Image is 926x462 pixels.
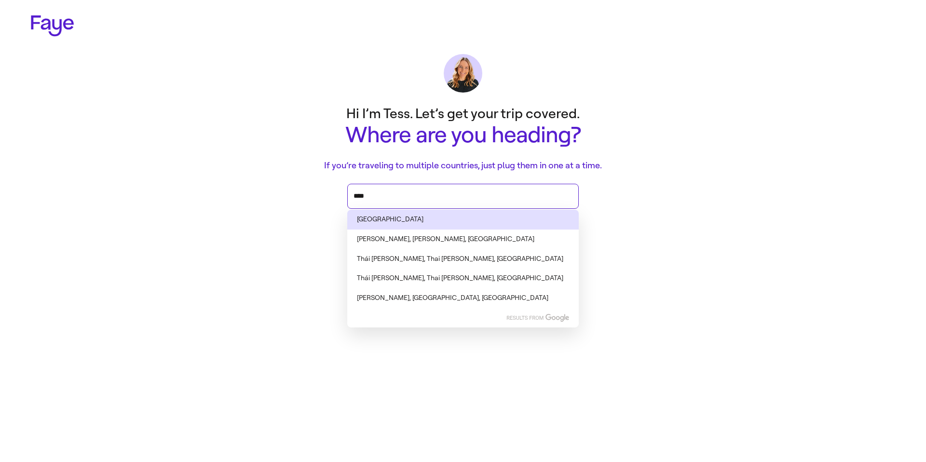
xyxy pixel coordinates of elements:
[270,159,656,172] p: If you’re traveling to multiple countries, just plug them in one at a time.
[270,123,656,148] h1: Where are you heading?
[347,269,579,288] li: Thái [PERSON_NAME], Thai [PERSON_NAME], [GEOGRAPHIC_DATA]
[347,230,579,249] li: [PERSON_NAME], [PERSON_NAME], [GEOGRAPHIC_DATA]
[270,104,656,123] p: Hi I’m Tess. Let’s get your trip covered.
[347,288,579,308] li: [PERSON_NAME], [GEOGRAPHIC_DATA], [GEOGRAPHIC_DATA]
[347,249,579,269] li: Thái [PERSON_NAME], Thai [PERSON_NAME], [GEOGRAPHIC_DATA]
[347,210,579,230] li: [GEOGRAPHIC_DATA]
[354,184,572,208] div: Press enter after you type each destination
